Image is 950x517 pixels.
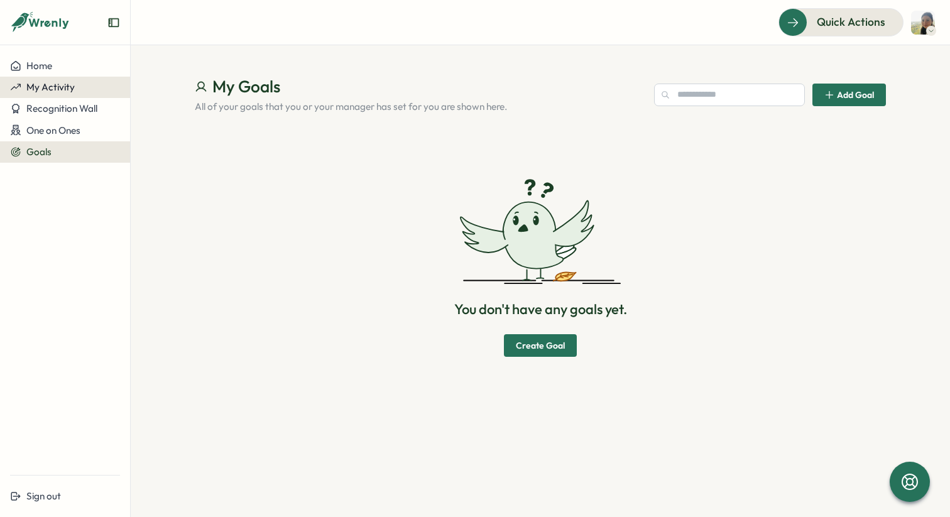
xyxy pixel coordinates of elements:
[812,84,886,106] button: Add Goal
[26,60,52,72] span: Home
[837,90,874,99] span: Add Goal
[195,100,644,114] p: All of your goals that you or your manager has set for you are shown here.
[911,11,935,35] img: Fa Campos
[107,16,120,29] button: Expand sidebar
[504,334,577,357] button: Create Goal
[26,102,97,114] span: Recognition Wall
[26,490,61,502] span: Sign out
[817,14,885,30] span: Quick Actions
[26,81,75,93] span: My Activity
[26,124,80,136] span: One on Ones
[454,300,627,319] p: You don't have any goals yet.
[778,8,904,36] button: Quick Actions
[195,75,644,97] h1: My Goals
[26,146,52,158] span: Goals
[516,335,565,356] span: Create Goal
